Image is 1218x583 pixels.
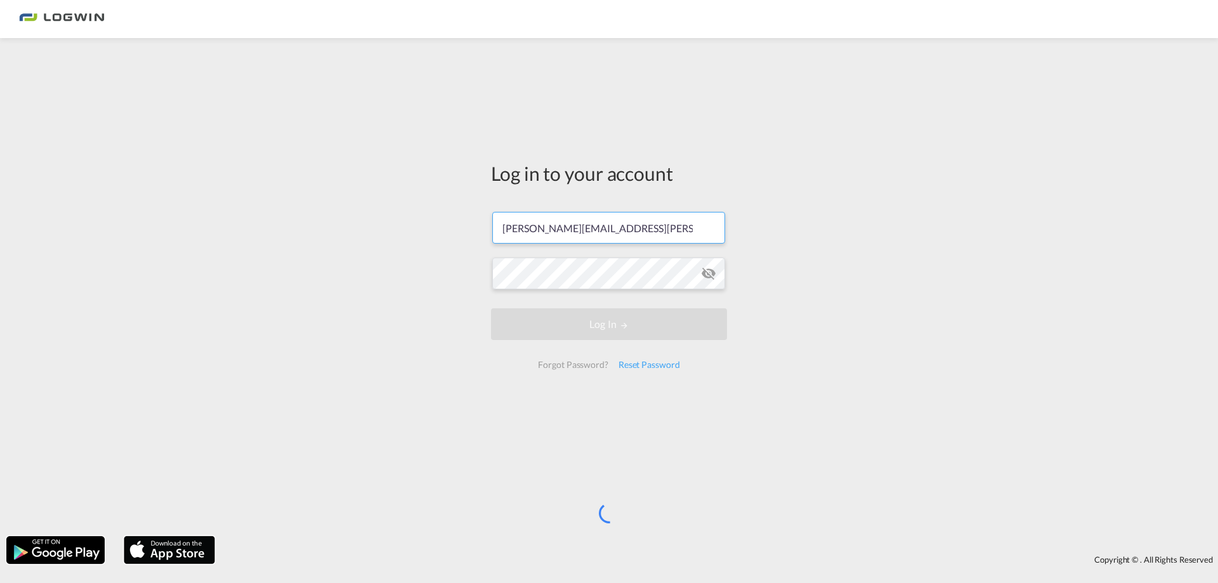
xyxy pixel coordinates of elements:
[701,266,716,281] md-icon: icon-eye-off
[613,353,685,376] div: Reset Password
[533,353,613,376] div: Forgot Password?
[19,5,105,34] img: bc73a0e0d8c111efacd525e4c8ad7d32.png
[491,160,727,187] div: Log in to your account
[5,535,106,565] img: google.png
[492,212,725,244] input: Enter email/phone number
[122,535,216,565] img: apple.png
[221,549,1218,570] div: Copyright © . All Rights Reserved
[491,308,727,340] button: LOGIN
